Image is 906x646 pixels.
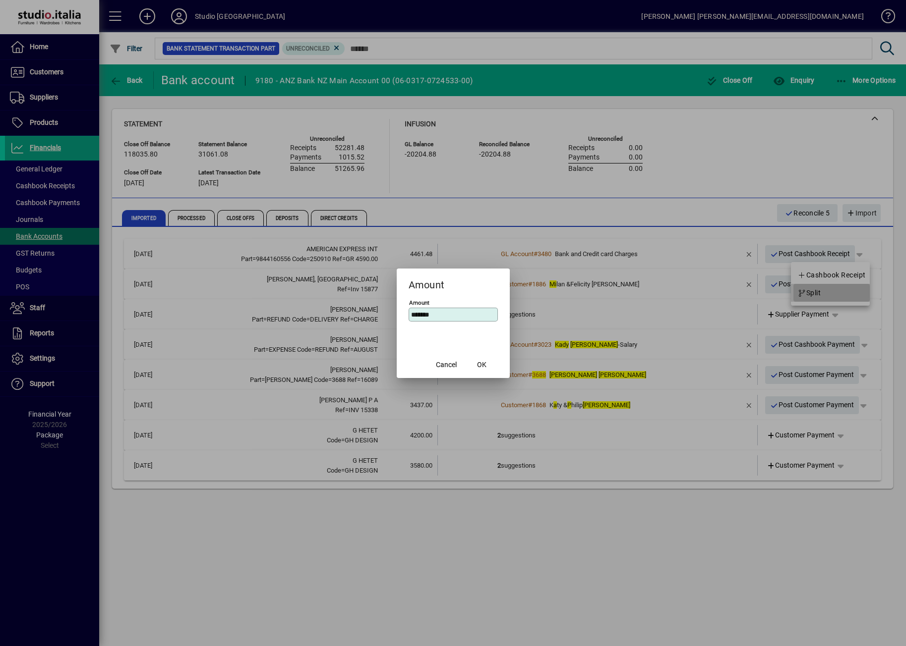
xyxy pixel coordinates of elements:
span: OK [477,360,486,370]
button: OK [466,356,498,374]
button: Cancel [430,356,462,374]
span: Cancel [436,360,457,370]
mat-label: Amount [409,299,429,306]
h2: Amount [397,269,510,297]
